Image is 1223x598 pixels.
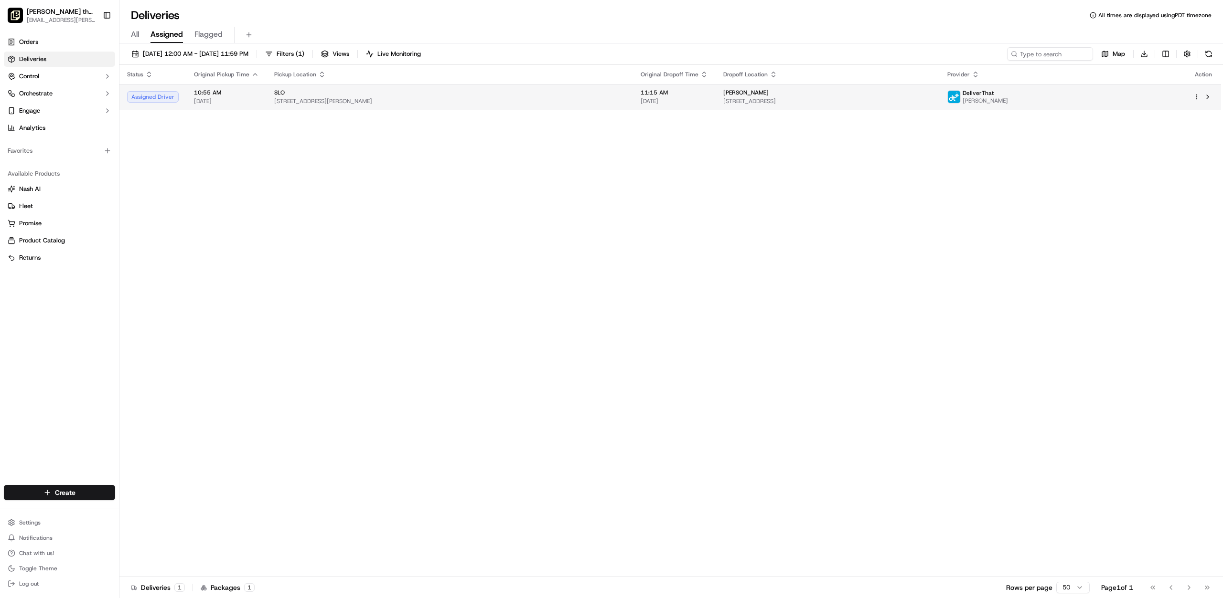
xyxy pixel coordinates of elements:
div: Favorites [4,143,115,158]
div: Start new chat [32,91,157,101]
a: Promise [8,219,111,228]
img: 1736555255976-a54dd68f-1ca7-489b-9aae-adbdc363a1c4 [10,91,27,108]
button: Returns [4,250,115,265]
span: Returns [19,253,41,262]
button: Fleet [4,199,115,214]
span: [PERSON_NAME] [963,97,1008,105]
span: API Documentation [90,138,153,148]
span: Knowledge Base [19,138,73,148]
span: [STREET_ADDRESS][PERSON_NAME] [274,97,625,105]
div: Packages [201,583,255,592]
div: Available Products [4,166,115,181]
div: 1 [174,583,185,592]
div: 📗 [10,139,17,147]
p: Rows per page [1006,583,1052,592]
span: Status [127,71,143,78]
button: Log out [4,577,115,590]
span: Views [333,50,349,58]
span: [PERSON_NAME] [723,89,769,96]
span: DeliverThat [963,89,994,97]
a: Deliveries [4,52,115,67]
span: ( 1 ) [296,50,304,58]
img: Nash [10,10,29,29]
span: Control [19,72,39,81]
input: Got a question? Start typing here... [25,62,172,72]
a: 📗Knowledge Base [6,135,77,152]
input: Type to search [1007,47,1093,61]
span: Notifications [19,534,53,542]
a: Orders [4,34,115,50]
button: Orchestrate [4,86,115,101]
button: Product Catalog [4,233,115,248]
button: [DATE] 12:00 AM - [DATE] 11:59 PM [127,47,253,61]
span: Fleet [19,202,33,210]
span: Log out [19,580,39,588]
img: profile_deliverthat_partner.png [948,91,960,103]
button: Filters(1) [261,47,309,61]
button: Live Monitoring [362,47,425,61]
span: Nash AI [19,185,41,193]
span: Live Monitoring [377,50,421,58]
span: [DATE] 12:00 AM - [DATE] 11:59 PM [143,50,248,58]
span: Settings [19,519,41,526]
button: Chat with us! [4,546,115,560]
span: Orchestrate [19,89,53,98]
button: Nick the Greek (SLO)[PERSON_NAME] the Greek (SLO)[EMAIL_ADDRESS][PERSON_NAME][DOMAIN_NAME] [4,4,99,27]
span: Original Dropoff Time [641,71,698,78]
span: Provider [947,71,970,78]
button: Create [4,485,115,500]
span: [DATE] [641,97,708,105]
button: Control [4,69,115,84]
span: Engage [19,106,40,115]
a: Product Catalog [8,236,111,245]
div: We're available if you need us! [32,101,121,108]
button: Notifications [4,531,115,545]
button: Start new chat [162,94,174,105]
span: Original Pickup Time [194,71,249,78]
span: 11:15 AM [641,89,708,96]
button: Views [317,47,354,61]
span: Map [1113,50,1125,58]
button: Refresh [1202,47,1215,61]
span: Filters [277,50,304,58]
span: [DATE] [194,97,259,105]
div: Page 1 of 1 [1101,583,1133,592]
div: 💻 [81,139,88,147]
a: 💻API Documentation [77,135,157,152]
span: Toggle Theme [19,565,57,572]
div: Deliveries [131,583,185,592]
span: Product Catalog [19,236,65,245]
h1: Deliveries [131,8,180,23]
div: Action [1193,71,1213,78]
span: Deliveries [19,55,46,63]
span: Flagged [194,29,223,40]
span: Pickup Location [274,71,316,78]
span: Pylon [95,162,116,169]
button: Settings [4,516,115,529]
button: Toggle Theme [4,562,115,575]
span: All times are displayed using PDT timezone [1098,11,1212,19]
a: Powered byPylon [67,161,116,169]
div: 1 [244,583,255,592]
a: Returns [8,253,111,262]
button: Nash AI [4,181,115,197]
span: 10:55 AM [194,89,259,96]
span: Assigned [150,29,183,40]
span: Analytics [19,124,45,132]
span: Orders [19,38,38,46]
button: [EMAIL_ADDRESS][PERSON_NAME][DOMAIN_NAME] [27,16,95,24]
a: Nash AI [8,185,111,193]
button: Promise [4,216,115,231]
a: Analytics [4,120,115,136]
img: Nick the Greek (SLO) [8,8,23,23]
span: [STREET_ADDRESS] [723,97,932,105]
button: Map [1097,47,1129,61]
a: Fleet [8,202,111,210]
span: Promise [19,219,42,228]
span: Chat with us! [19,549,54,557]
p: Welcome 👋 [10,38,174,53]
button: [PERSON_NAME] the Greek (SLO) [27,7,95,16]
span: SLO [274,89,285,96]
